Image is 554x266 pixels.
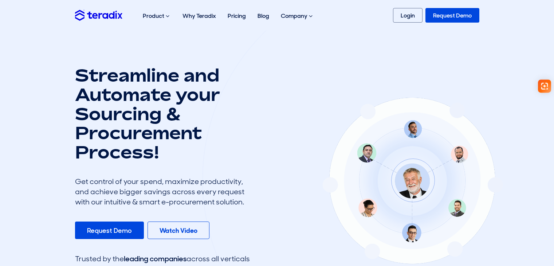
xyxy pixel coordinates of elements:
[148,222,209,239] a: Watch Video
[252,4,275,27] a: Blog
[160,226,197,235] b: Watch Video
[75,222,144,239] a: Request Demo
[124,254,186,263] span: leading companies
[425,8,479,23] a: Request Demo
[275,4,320,28] div: Company
[75,66,250,162] h1: Streamline and Automate your Sourcing & Procurement Process!
[137,4,177,28] div: Product
[393,8,423,23] a: Login
[75,10,122,20] img: Teradix logo
[75,176,250,207] div: Get control of your spend, maximize productivity, and achieve bigger savings across every request...
[222,4,252,27] a: Pricing
[75,254,250,264] div: Trusted by the across all verticals
[177,4,222,27] a: Why Teradix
